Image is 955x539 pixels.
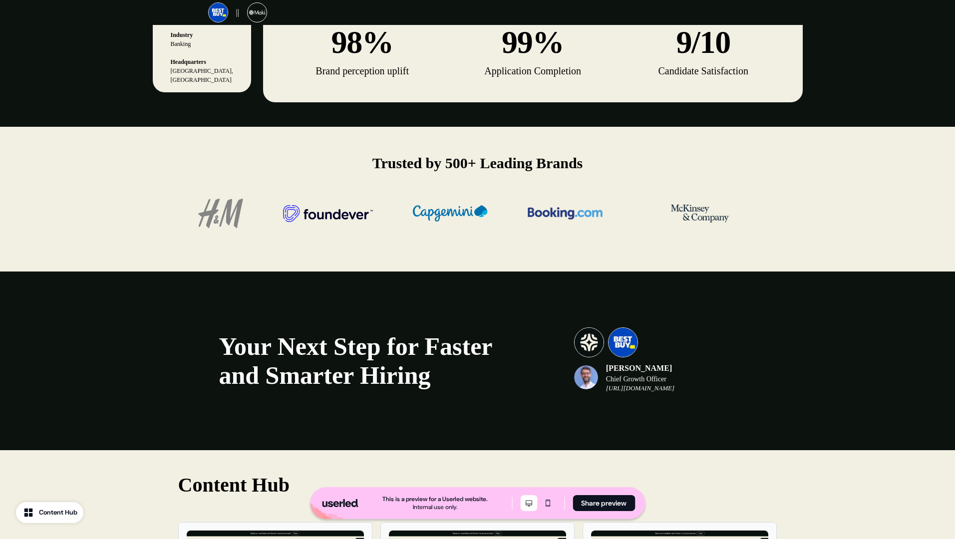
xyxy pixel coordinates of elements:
[606,384,674,392] em: [URL][DOMAIN_NAME]
[372,152,583,174] p: Trusted by 500+ Leading Brands
[520,495,537,511] button: Desktop mode
[539,495,556,511] button: Mobile mode
[606,375,674,383] p: Chief Growth Officer
[484,63,581,78] p: Application Completion
[676,21,730,63] p: 9/10
[606,364,672,372] strong: [PERSON_NAME]
[16,502,83,523] button: Content Hub
[219,332,518,390] p: Your Next Step for Faster and Smarter Hiring
[382,495,488,503] div: This is a preview for a Userled website.
[39,508,77,518] div: Content Hub
[178,470,777,500] p: Content Hub
[171,3,233,84] p: 150,000 Banking [GEOGRAPHIC_DATA], [GEOGRAPHIC_DATA]
[658,63,748,78] p: Candidate Satisfaction
[331,21,393,63] p: 98%
[171,31,193,38] strong: Industry
[171,58,206,65] strong: Headquarters
[502,21,564,63] p: 99%
[573,495,635,511] button: Share preview
[316,63,409,78] p: Brand perception uplift
[413,503,457,511] div: Internal use only.
[236,6,239,18] p: ||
